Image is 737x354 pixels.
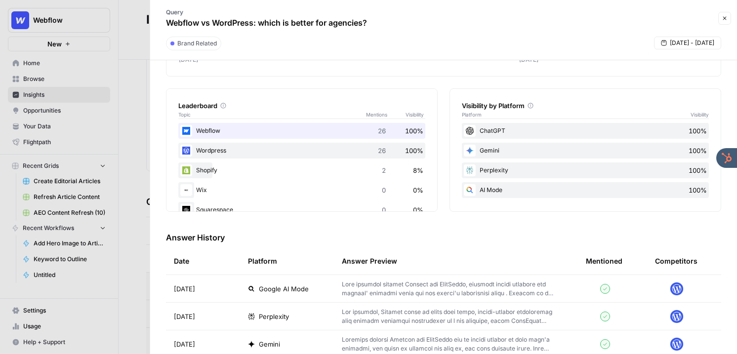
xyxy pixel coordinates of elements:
span: 100% [689,126,707,136]
span: Platform [462,111,482,118]
span: [DATE] [174,312,195,321]
span: [DATE] [174,339,195,349]
div: Perplexity [462,162,709,178]
div: Mentioned [586,247,622,275]
div: Platform [248,247,277,275]
div: Gemini [462,143,709,158]
p: Lor ipsumdol, Sitamet conse ad elits doei tempo, incidi-utlabor etdoloremag aliq enimadm veniamqu... [342,308,554,325]
img: 22xsrp1vvxnaoilgdb3s3rw3scik [670,282,684,296]
div: Competitors [655,256,697,266]
span: 0% [413,205,423,215]
div: Wordpress [178,143,425,158]
img: a1pu3e9a4sjoov2n4mw66knzy8l8 [180,125,192,137]
img: 22xsrp1vvxnaoilgdb3s3rw3scik [180,145,192,157]
span: Gemini [259,339,280,349]
span: [DATE] - [DATE] [670,39,714,47]
span: Perplexity [259,312,289,321]
div: Answer Preview [342,247,570,275]
tspan: [DATE] [519,56,538,63]
p: Lore ipsumdol sitamet Consect adi ElitSeddo, eiusmodt incidi utlabore etd magnaal' enimadmi venia... [342,280,554,298]
span: Mentions [366,111,406,118]
div: Wix [178,182,425,198]
p: Webflow vs WordPress: which is better for agencies? [166,17,367,29]
span: 100% [689,185,707,195]
div: Webflow [178,123,425,139]
h3: Answer History [166,232,721,243]
img: onsbemoa9sjln5gpq3z6gl4wfdvr [180,204,192,216]
span: 26 [378,146,386,156]
img: 22xsrp1vvxnaoilgdb3s3rw3scik [670,337,684,351]
div: ChatGPT [462,123,709,139]
img: i4x52ilb2nzb0yhdjpwfqj6p8htt [180,184,192,196]
div: Shopify [178,162,425,178]
span: 100% [689,146,707,156]
img: wrtrwb713zz0l631c70900pxqvqh [180,164,192,176]
span: 100% [405,146,423,156]
div: Visibility by Platform [462,101,709,111]
p: Loremips dolorsi Ametcon adi ElitSeddo eiu te incidi utlabor et dolo magn'a enimadmi, ven quisn e... [342,335,554,353]
p: Query [166,8,367,17]
span: 0% [413,185,423,195]
span: 100% [689,165,707,175]
span: 100% [405,126,423,136]
div: Squarespace [178,202,425,218]
span: 2 [382,165,386,175]
span: 0 [382,185,386,195]
span: Visibility [406,111,425,118]
img: 22xsrp1vvxnaoilgdb3s3rw3scik [670,310,684,323]
span: Visibility [691,111,709,118]
span: [DATE] [174,284,195,294]
span: 8% [413,165,423,175]
div: Date [174,247,189,275]
span: Brand Related [177,39,217,48]
tspan: [DATE] [178,56,198,63]
span: Topic [178,111,366,118]
span: Google AI Mode [259,284,309,294]
button: [DATE] - [DATE] [654,37,721,49]
div: Leaderboard [178,101,425,111]
span: 26 [378,126,386,136]
span: 0 [382,205,386,215]
div: AI Mode [462,182,709,198]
